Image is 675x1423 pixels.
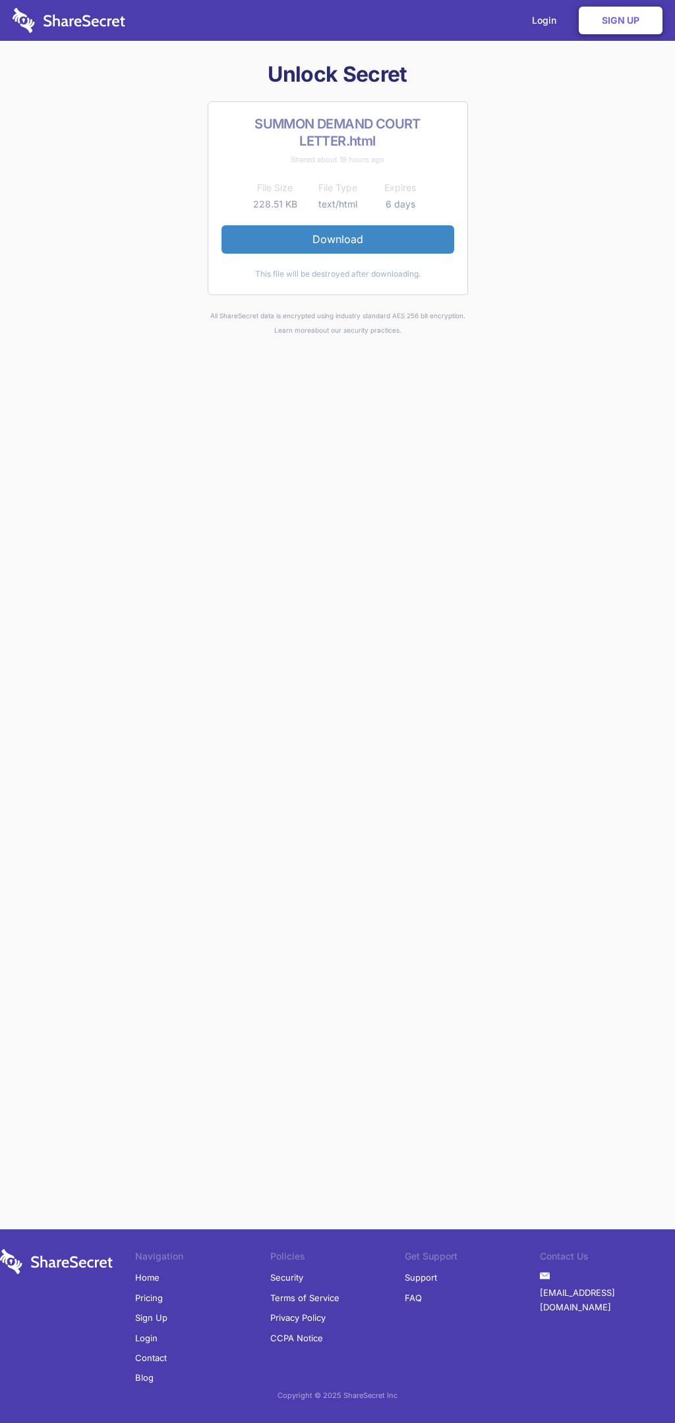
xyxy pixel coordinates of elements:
[270,1328,323,1348] a: CCPA Notice
[221,152,454,167] div: Shared about 19 hours ago
[270,1308,326,1327] a: Privacy Policy
[135,1328,158,1348] a: Login
[540,1283,675,1318] a: [EMAIL_ADDRESS][DOMAIN_NAME]
[135,1249,270,1268] li: Navigation
[244,180,307,196] th: File Size
[135,1348,167,1368] a: Contact
[135,1288,163,1308] a: Pricing
[540,1249,675,1268] li: Contact Us
[405,1288,422,1308] a: FAQ
[135,1308,167,1327] a: Sign Up
[244,196,307,212] td: 228.51 KB
[270,1268,303,1287] a: Security
[135,1268,160,1287] a: Home
[307,196,369,212] td: text/html
[270,1249,405,1268] li: Policies
[405,1249,540,1268] li: Get Support
[13,8,125,33] img: logo-wordmark-white-trans-d4663122ce5f474addd5e946df7df03e33cb6a1c49d2221995e7729f52c070b2.svg
[579,7,662,34] a: Sign Up
[221,225,454,253] a: Download
[221,115,454,150] h2: SUMMON DEMAND COURT LETTER.html
[405,1268,437,1287] a: Support
[270,1288,339,1308] a: Terms of Service
[274,326,311,334] a: Learn more
[369,196,432,212] td: 6 days
[135,1368,154,1387] a: Blog
[307,180,369,196] th: File Type
[221,267,454,281] div: This file will be destroyed after downloading.
[369,180,432,196] th: Expires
